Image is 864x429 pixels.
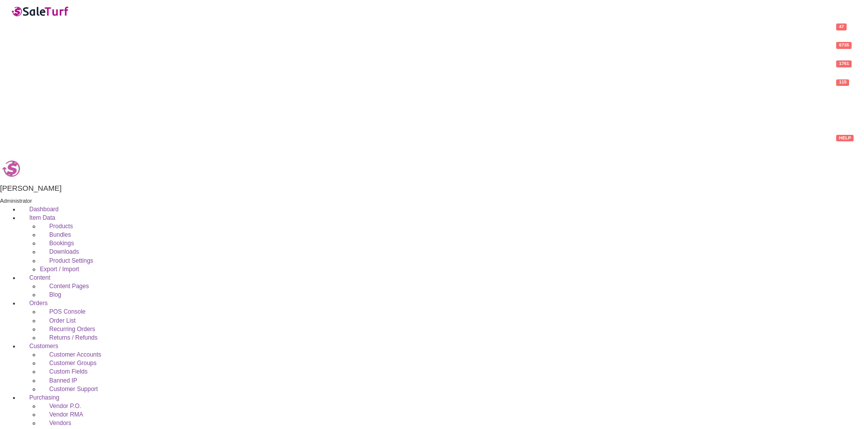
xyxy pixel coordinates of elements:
[29,206,59,213] span: Dashboard
[29,214,55,221] span: Item Data
[40,334,97,341] a: Returns / Refunds
[49,283,89,290] span: Content Pages
[49,291,61,298] span: Blog
[40,420,71,427] a: Vendors
[29,274,50,281] span: Content
[29,300,48,307] span: Orders
[49,368,88,375] span: Custom Fields
[49,420,71,427] span: Vendors
[29,343,58,350] span: Customers
[29,394,59,401] span: Purchasing
[836,60,852,67] span: 1761
[49,403,81,410] span: Vendor P.O.
[40,377,77,384] a: Banned IP
[40,403,81,410] a: Vendor P.O.
[49,308,86,315] span: POS Console
[40,248,79,255] a: Downloads
[40,360,96,367] a: Customer Groups
[40,240,74,247] a: Bookings
[836,79,849,86] span: 115
[40,231,71,238] a: Bundles
[49,223,73,230] span: Products
[49,257,93,264] span: Product Settings
[40,317,75,324] a: Order List
[49,377,77,384] span: Banned IP
[49,240,74,247] span: Bookings
[10,4,70,18] img: SaleTurf
[49,326,95,333] span: Recurring Orders
[49,248,79,255] span: Downloads
[49,351,101,358] span: Customer Accounts
[40,368,87,375] a: Custom Fields
[836,23,847,30] span: 47
[49,386,98,393] span: Customer Support
[49,231,71,238] span: Bundles
[40,326,95,333] a: Recurring Orders
[40,351,101,358] a: Customer Accounts
[49,334,98,341] span: Returns / Refunds
[49,317,76,324] span: Order List
[829,130,864,148] a: HELP
[40,411,83,418] a: Vendor RMA
[49,360,97,367] span: Customer Groups
[40,308,85,315] a: POS Console
[40,223,73,230] a: Products
[836,42,852,48] span: 6735
[40,283,89,290] a: Content Pages
[836,135,854,141] span: HELP
[20,206,58,213] a: Dashboard
[40,266,79,273] a: Export / Import
[49,411,83,418] span: Vendor RMA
